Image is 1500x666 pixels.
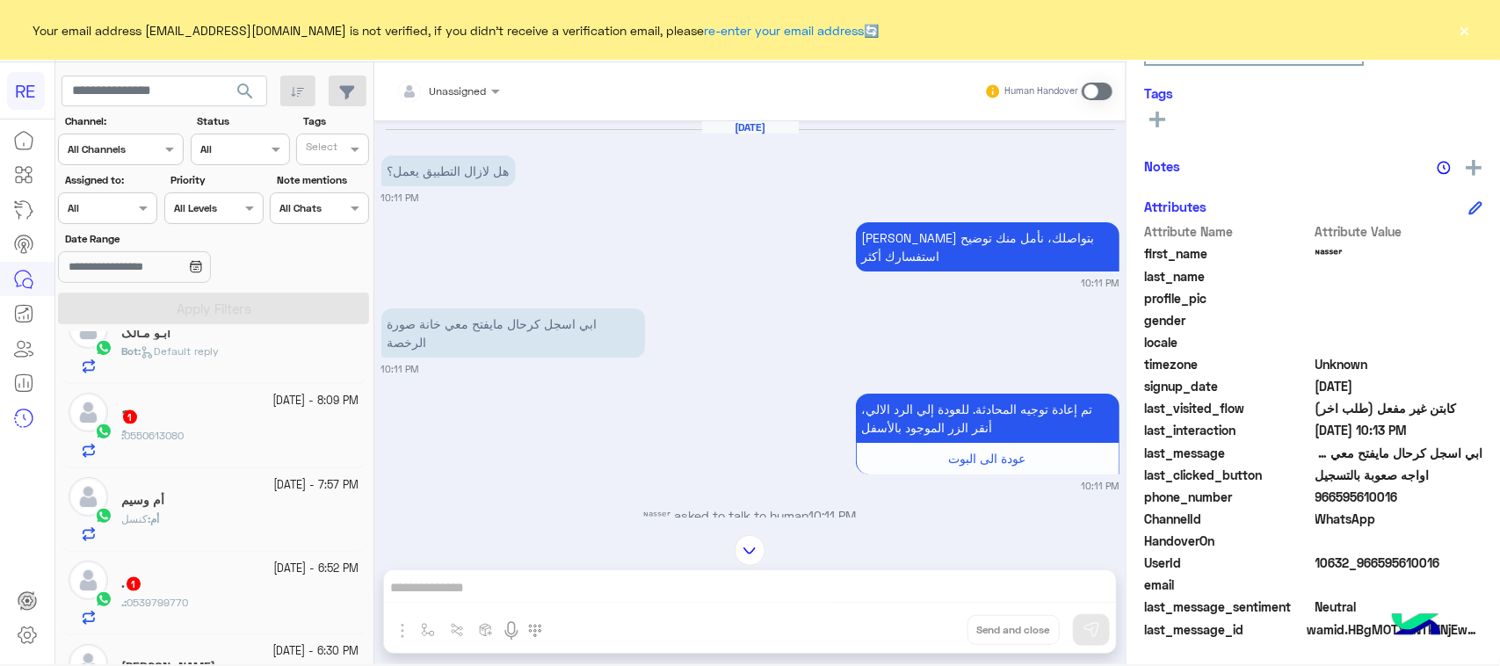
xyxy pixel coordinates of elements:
[1437,161,1451,175] img: notes
[303,139,337,159] div: Select
[1144,333,1312,351] span: locale
[856,222,1120,271] p: 18/9/2025, 10:11 PM
[197,113,287,129] label: Status
[121,596,127,609] b: :
[123,410,137,424] span: 1
[69,477,108,517] img: defaultAdmin.png
[274,477,359,494] small: [DATE] - 7:57 PM
[150,512,159,525] span: أم
[1315,554,1483,572] span: 10632_966595610016
[1315,421,1483,439] span: 2025-09-18T19:13:02.327Z
[381,191,419,205] small: 10:11 PM
[735,535,765,566] img: scroll
[124,429,184,442] span: 0550613080
[1315,222,1483,241] span: Attribute Value
[69,561,108,600] img: defaultAdmin.png
[1144,488,1312,506] span: phone_number
[33,21,880,40] span: Your email address [EMAIL_ADDRESS][DOMAIN_NAME] is not verified, if you didn't receive a verifica...
[1082,276,1120,290] small: 10:11 PM
[1456,21,1474,39] button: ×
[273,393,359,409] small: [DATE] - 8:09 PM
[1315,311,1483,329] span: null
[1144,377,1312,395] span: signup_date
[949,451,1026,466] span: عودة الى البوت
[95,339,112,357] img: WhatsApp
[303,113,367,129] label: Tags
[1307,620,1482,639] span: wamid.HBgMOTY2NTk1NjEwMDE2FQIAEhggQUM3MzY1MEQ2NkU2NjZBQUFCQTk1NkFDQUI3NjlCNzIA
[1315,488,1483,506] span: 966595610016
[65,172,156,188] label: Assigned to:
[1144,421,1312,439] span: last_interaction
[273,644,359,661] small: [DATE] - 6:30 PM
[277,172,367,188] label: Note mentions
[121,326,170,341] h5: أبـو مـآلگ
[65,231,262,247] label: Date Range
[381,308,645,358] p: 18/9/2025, 10:11 PM
[1315,532,1483,550] span: null
[7,72,45,110] div: RE
[121,409,139,424] h5: ً
[1144,532,1312,550] span: HandoverOn
[235,81,256,102] span: search
[58,293,369,324] button: Apply Filters
[148,512,159,525] b: :
[967,615,1060,645] button: Send and close
[121,344,138,358] span: Bot
[1144,466,1312,484] span: last_clicked_button
[1144,199,1207,214] h6: Attributes
[1315,399,1483,417] span: كابتن غير مفعل (طلب اخر)
[1082,479,1120,493] small: 10:11 PM
[1315,510,1483,528] span: 2
[856,394,1120,443] p: 18/9/2025, 10:11 PM
[1315,244,1483,263] span: ᶰᵃˢˢᵉʳ
[705,23,865,38] a: re-enter your email address
[1144,222,1312,241] span: Attribute Name
[274,561,359,577] small: [DATE] - 6:52 PM
[141,344,219,358] span: Default reply
[95,590,112,608] img: WhatsApp
[1144,289,1312,308] span: profile_pic
[121,429,124,442] b: :
[1315,333,1483,351] span: null
[1315,597,1483,616] span: 0
[1315,444,1483,462] span: ابي اسجل كرحال مايفتح معي خانة صورة الرخصة
[69,393,108,432] img: defaultAdmin.png
[121,493,164,508] h5: أم وسيم
[1144,399,1312,417] span: last_visited_flow
[121,512,148,525] span: كنسل
[127,577,141,591] span: 1
[1144,576,1312,594] span: email
[121,596,124,609] span: .
[127,596,188,609] span: 0539799770
[1315,576,1483,594] span: null
[95,423,112,440] img: WhatsApp
[121,576,142,591] h5: .
[381,156,516,186] p: 18/9/2025, 10:11 PM
[1144,444,1312,462] span: last_message
[702,121,799,134] h6: [DATE]
[1144,244,1312,263] span: first_name
[1315,377,1483,395] span: 2025-09-18T19:11:42.731Z
[1315,466,1483,484] span: اواجه صعوبة بالتسجيل
[381,506,1120,525] p: ᶰᵃˢˢᵉʳ asked to talk to human
[1144,267,1312,286] span: last_name
[121,344,141,358] b: :
[1144,355,1312,373] span: timezone
[1144,620,1303,639] span: last_message_id
[1144,554,1312,572] span: UserId
[430,84,487,98] span: Unassigned
[809,508,857,523] span: 10:11 PM
[95,507,112,525] img: WhatsApp
[1315,355,1483,373] span: Unknown
[1144,510,1312,528] span: ChannelId
[1466,160,1482,176] img: add
[224,76,267,113] button: search
[1144,597,1312,616] span: last_message_sentiment
[1004,84,1078,98] small: Human Handover
[1144,85,1482,101] h6: Tags
[1144,311,1312,329] span: gender
[170,172,261,188] label: Priority
[1144,158,1180,174] h6: Notes
[65,113,182,129] label: Channel:
[381,362,419,376] small: 10:11 PM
